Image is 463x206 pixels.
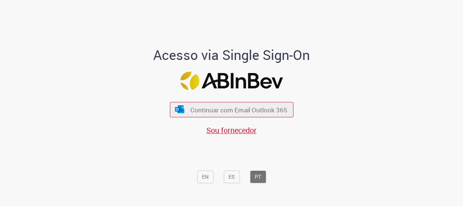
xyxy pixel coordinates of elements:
[175,106,185,113] img: ícone Azure/Microsoft 360
[180,72,283,90] img: Logo ABInBev
[190,105,287,114] span: Continuar com Email Outlook 365
[224,171,240,184] button: ES
[170,102,293,117] button: ícone Azure/Microsoft 360 Continuar com Email Outlook 365
[206,125,257,135] a: Sou fornecedor
[250,171,266,184] button: PT
[128,48,336,63] h1: Acesso via Single Sign-On
[197,171,214,184] button: EN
